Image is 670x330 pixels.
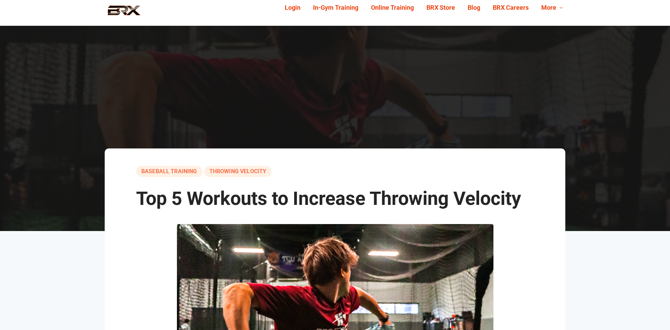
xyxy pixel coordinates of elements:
[635,297,670,330] iframe: Chat Widget
[136,187,521,209] span: Top 5 Workouts to Increase Throwing Velocity
[535,2,569,13] a: More
[365,2,420,13] a: Online Training
[273,2,569,13] div: Navigation Menu
[307,2,365,13] a: In-Gym Training
[278,2,307,13] a: Login
[204,166,272,177] a: Throwing Velocity
[136,166,534,177] div: ,
[461,2,486,13] a: Blog
[136,166,202,177] a: baseball training
[486,2,535,13] a: BRX Careers
[101,5,147,21] img: BRX Performance
[420,2,461,13] a: BRX Store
